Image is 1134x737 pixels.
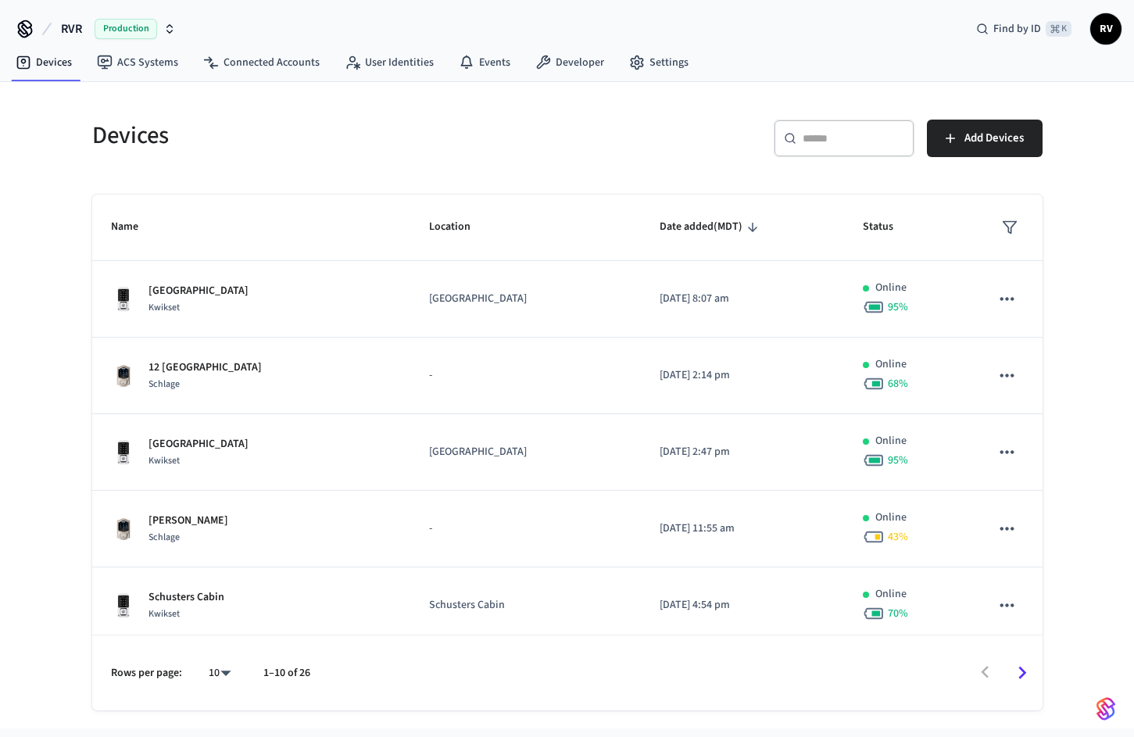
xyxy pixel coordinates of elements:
p: [DATE] 4:54 pm [660,597,825,614]
p: [PERSON_NAME] [148,513,228,529]
img: SeamLogoGradient.69752ec5.svg [1096,696,1115,721]
button: RV [1090,13,1121,45]
span: Schlage [148,531,180,544]
span: Location [429,215,491,239]
img: Kwikset Halo Touchscreen Wifi Enabled Smart Lock, Polished Chrome, Front [111,440,136,465]
span: Find by ID [993,21,1041,37]
p: Online [875,510,907,526]
p: [DATE] 2:47 pm [660,444,825,460]
span: 95 % [888,453,908,468]
p: [DATE] 11:55 am [660,521,825,537]
p: 1–10 of 26 [263,665,310,682]
span: Kwikset [148,607,180,621]
a: User Identities [332,48,446,77]
p: 12 [GEOGRAPHIC_DATA] [148,360,262,376]
p: [GEOGRAPHIC_DATA] [148,283,249,299]
a: Settings [617,48,701,77]
button: Go to next page [1003,654,1040,691]
p: [GEOGRAPHIC_DATA] [429,291,623,307]
div: 10 [201,662,238,685]
button: Add Devices [927,120,1043,157]
span: 68 % [888,376,908,392]
span: Kwikset [148,454,180,467]
p: [GEOGRAPHIC_DATA] [429,444,623,460]
span: Production [95,19,157,39]
span: Status [863,215,914,239]
p: Online [875,433,907,449]
img: Schlage Sense Smart Deadbolt with Camelot Trim, Front [111,363,136,388]
div: Find by ID⌘ K [964,15,1084,43]
p: Online [875,586,907,603]
a: Events [446,48,523,77]
span: Date added(MDT) [660,215,763,239]
p: [DATE] 2:14 pm [660,367,825,384]
span: Kwikset [148,301,180,314]
a: Devices [3,48,84,77]
p: Schusters Cabin [148,589,224,606]
img: Kwikset Halo Touchscreen Wifi Enabled Smart Lock, Polished Chrome, Front [111,593,136,618]
img: Kwikset Halo Touchscreen Wifi Enabled Smart Lock, Polished Chrome, Front [111,287,136,312]
span: Name [111,215,159,239]
p: Online [875,356,907,373]
span: ⌘ K [1046,21,1071,37]
img: Schlage Sense Smart Deadbolt with Camelot Trim, Front [111,517,136,542]
p: Rows per page: [111,665,182,682]
span: 70 % [888,606,908,621]
p: - [429,367,623,384]
a: ACS Systems [84,48,191,77]
a: Developer [523,48,617,77]
p: [GEOGRAPHIC_DATA] [148,436,249,453]
p: Online [875,280,907,296]
span: Add Devices [964,128,1024,148]
span: Schlage [148,377,180,391]
p: [DATE] 8:07 am [660,291,825,307]
p: Schusters Cabin [429,597,623,614]
span: 95 % [888,299,908,315]
h5: Devices [92,120,558,152]
p: - [429,521,623,537]
a: Connected Accounts [191,48,332,77]
span: RV [1092,15,1120,43]
span: 43 % [888,529,908,545]
span: RVR [61,20,82,38]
